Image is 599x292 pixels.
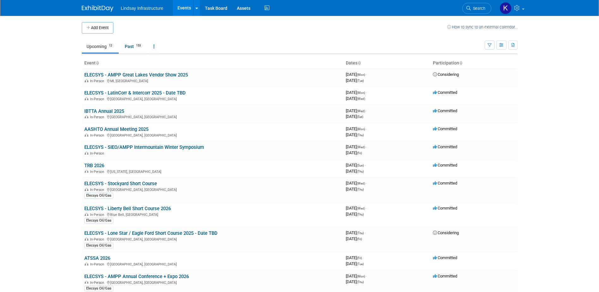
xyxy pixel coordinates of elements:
[433,108,457,113] span: Committed
[90,188,106,192] span: In-Person
[357,60,361,65] a: Sort by Start Date
[346,96,365,101] span: [DATE]
[84,230,218,236] a: ELECSYS - Lone Star / Eagle Ford Short Course 2025 - Date TBD
[357,182,365,185] span: (Wed)
[107,43,114,48] span: 12
[433,181,457,186] span: Committed
[84,280,341,285] div: [GEOGRAPHIC_DATA], [GEOGRAPHIC_DATA]
[346,255,364,260] span: [DATE]
[433,230,459,235] span: Considering
[357,213,364,216] span: (Thu)
[90,79,106,83] span: In-Person
[84,169,341,174] div: [US_STATE], [GEOGRAPHIC_DATA]
[90,262,106,266] span: In-Person
[90,133,106,137] span: In-Person
[346,114,363,119] span: [DATE]
[96,60,99,65] a: Sort by Event Name
[84,206,171,211] a: ELECSYS - Liberty Bell Short Course 2026
[433,144,457,149] span: Committed
[90,151,106,155] span: In-Person
[82,58,343,69] th: Event
[366,72,367,77] span: -
[433,72,459,77] span: Considering
[84,132,341,137] div: [GEOGRAPHIC_DATA], [GEOGRAPHIC_DATA]
[346,230,366,235] span: [DATE]
[84,181,157,186] a: ELECSYS - Stockyard Short Course
[357,115,363,119] span: (Sat)
[346,212,364,216] span: [DATE]
[84,78,341,83] div: MI, [GEOGRAPHIC_DATA]
[357,164,364,167] span: (Sun)
[82,22,113,33] button: Add Event
[357,79,364,82] span: (Tue)
[84,90,186,96] a: ELECSYS - LatinCorr & Intercorr 2025 - Date TBD
[346,132,364,137] span: [DATE]
[357,133,364,137] span: (Thu)
[357,280,364,284] span: (Thu)
[433,163,457,167] span: Committed
[84,261,341,266] div: [GEOGRAPHIC_DATA], [GEOGRAPHIC_DATA]
[363,255,364,260] span: -
[366,274,367,278] span: -
[366,126,367,131] span: -
[84,187,341,192] div: [GEOGRAPHIC_DATA], [GEOGRAPHIC_DATA]
[357,151,362,155] span: (Fri)
[346,187,364,192] span: [DATE]
[90,170,106,174] span: In-Person
[366,90,367,95] span: -
[433,126,457,131] span: Committed
[357,207,365,210] span: (Wed)
[85,281,88,284] img: In-Person Event
[90,213,106,217] span: In-Person
[365,163,366,167] span: -
[365,230,366,235] span: -
[85,170,88,173] img: In-Person Event
[84,114,341,119] div: [GEOGRAPHIC_DATA], [GEOGRAPHIC_DATA]
[85,97,88,100] img: In-Person Event
[346,126,367,131] span: [DATE]
[346,78,364,83] span: [DATE]
[366,181,367,186] span: -
[357,73,365,76] span: (Mon)
[346,90,367,95] span: [DATE]
[85,188,88,191] img: In-Person Event
[84,286,113,291] div: Elecsys Oil/Gas
[346,169,364,173] span: [DATE]
[346,72,367,77] span: [DATE]
[346,206,367,210] span: [DATE]
[462,3,491,14] a: Search
[346,279,364,284] span: [DATE]
[433,90,457,95] span: Committed
[84,96,341,101] div: [GEOGRAPHIC_DATA], [GEOGRAPHIC_DATA]
[433,255,457,260] span: Committed
[84,144,204,150] a: ELECSYS - SIEO/AMPP Intermountain Winter Symposium
[357,231,364,235] span: (Thu)
[134,43,143,48] span: 153
[82,5,113,12] img: ExhibitDay
[85,237,88,240] img: In-Person Event
[346,181,367,186] span: [DATE]
[85,133,88,137] img: In-Person Event
[366,206,367,210] span: -
[85,115,88,118] img: In-Person Event
[346,261,364,266] span: [DATE]
[459,60,462,65] a: Sort by Participation Type
[90,281,106,285] span: In-Person
[357,97,365,100] span: (Wed)
[84,72,188,78] a: ELECSYS - AMPP Great Lakes Vendor Show 2025
[357,109,365,113] span: (Wed)
[447,25,518,29] a: How to sync to an external calendar...
[84,236,341,241] div: [GEOGRAPHIC_DATA], [GEOGRAPHIC_DATA]
[471,6,485,11] span: Search
[433,206,457,210] span: Committed
[357,237,362,241] span: (Fri)
[357,91,365,94] span: (Mon)
[346,144,367,149] span: [DATE]
[357,256,362,260] span: (Fri)
[366,144,367,149] span: -
[90,97,106,101] span: In-Person
[84,193,113,198] div: Elecsys Oil/Gas
[357,188,364,191] span: (Thu)
[357,145,365,149] span: (Wed)
[433,274,457,278] span: Committed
